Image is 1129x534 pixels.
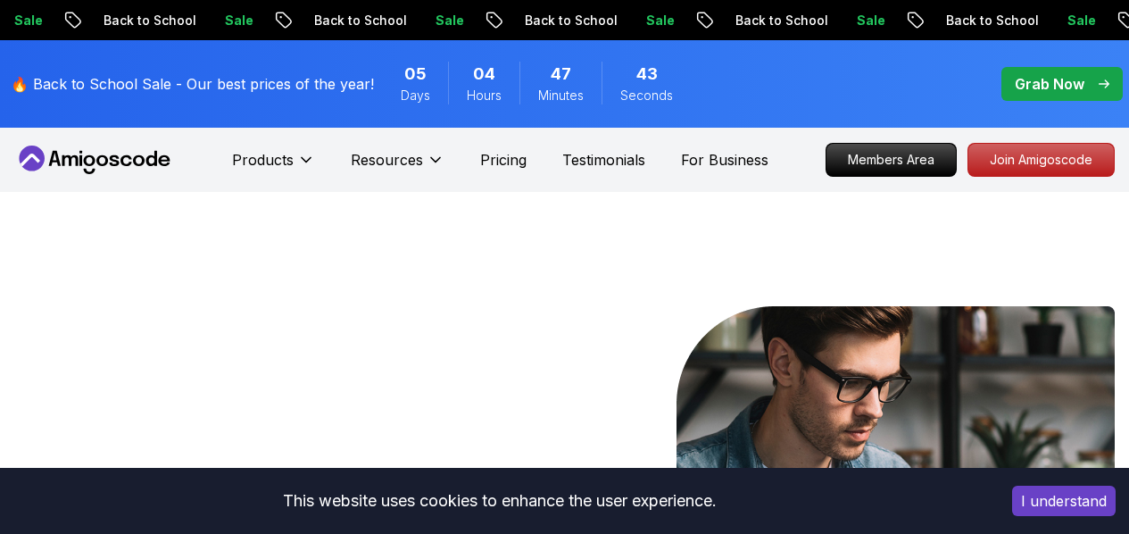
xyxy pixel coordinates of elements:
a: Join Amigoscode [967,143,1115,177]
span: 47 Minutes [551,62,571,87]
p: Back to School [604,12,726,29]
p: Grab Now [1015,73,1084,95]
span: Hours [467,87,502,104]
p: Sale [936,12,993,29]
p: Sale [726,12,783,29]
p: Back to School [183,12,304,29]
button: Resources [351,149,444,185]
button: Products [232,149,315,185]
div: This website uses cookies to enhance the user experience. [13,481,985,521]
span: 5 Days [404,62,427,87]
button: Accept cookies [1012,486,1116,516]
span: Seconds [620,87,673,104]
span: Minutes [538,87,584,104]
a: Members Area [826,143,957,177]
span: 4 Hours [473,62,495,87]
p: 🔥 Back to School Sale - Our best prices of the year! [11,73,374,95]
p: Back to School [394,12,515,29]
a: For Business [681,149,768,171]
p: Back to School [815,12,936,29]
a: Pricing [480,149,527,171]
p: Products [232,149,294,171]
p: Sale [304,12,361,29]
p: Join Amigoscode [968,144,1114,176]
a: Testimonials [562,149,645,171]
p: Sale [94,12,151,29]
p: Sale [515,12,572,29]
p: Resources [351,149,423,171]
p: Members Area [826,144,956,176]
span: 43 Seconds [636,62,658,87]
span: Days [401,87,430,104]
